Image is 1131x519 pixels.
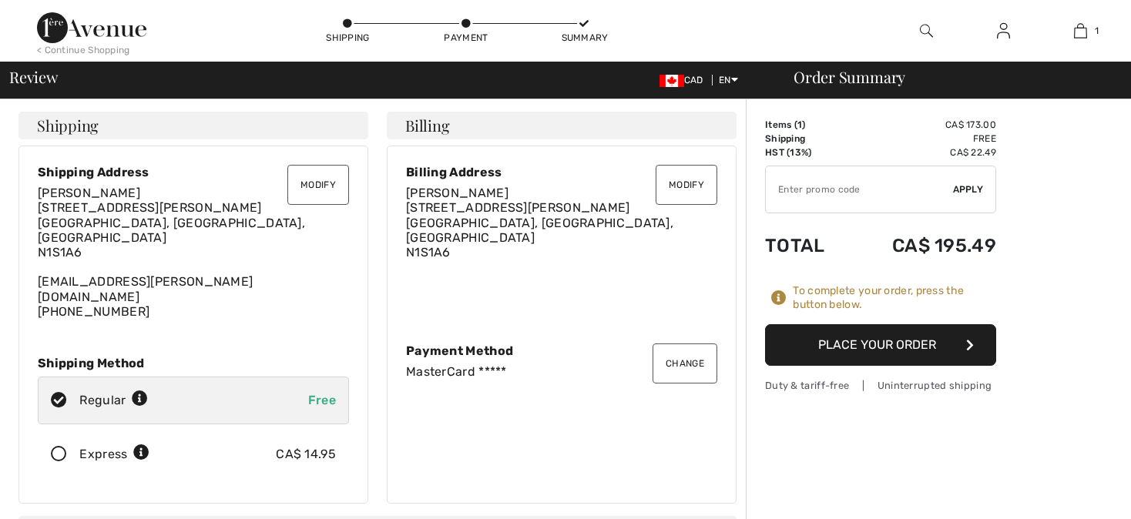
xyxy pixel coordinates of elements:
[765,219,849,272] td: Total
[765,118,849,132] td: Items ( )
[38,165,349,179] div: Shipping Address
[659,75,684,87] img: Canadian Dollar
[656,165,717,205] button: Modify
[79,391,148,410] div: Regular
[405,118,449,133] span: Billing
[406,343,717,358] div: Payment Method
[562,31,608,45] div: Summary
[793,284,996,312] div: To complete your order, press the button below.
[849,146,996,159] td: CA$ 22.49
[985,22,1022,41] a: Sign In
[765,132,849,146] td: Shipping
[1074,22,1087,40] img: My Bag
[325,31,371,45] div: Shipping
[653,343,717,383] button: Change
[775,69,1122,85] div: Order Summary
[953,182,984,196] span: Apply
[38,186,140,200] span: [PERSON_NAME]
[9,69,58,85] span: Review
[659,75,710,85] span: CAD
[406,186,508,200] span: [PERSON_NAME]
[443,31,489,45] div: Payment
[849,132,996,146] td: Free
[1042,22,1118,40] a: 1
[1095,24,1099,38] span: 1
[37,12,146,43] img: 1ère Avenue
[37,43,130,57] div: < Continue Shopping
[406,200,673,259] span: [STREET_ADDRESS][PERSON_NAME] [GEOGRAPHIC_DATA], [GEOGRAPHIC_DATA], [GEOGRAPHIC_DATA] N1S1A6
[766,166,953,213] input: Promo code
[287,165,349,205] button: Modify
[920,22,933,40] img: search the website
[765,324,996,366] button: Place Your Order
[765,378,996,393] div: Duty & tariff-free | Uninterrupted shipping
[765,146,849,159] td: HST (13%)
[849,219,996,272] td: CA$ 195.49
[38,356,349,370] div: Shipping Method
[38,186,349,319] div: [EMAIL_ADDRESS][PERSON_NAME][DOMAIN_NAME] [PHONE_NUMBER]
[38,200,305,259] span: [STREET_ADDRESS][PERSON_NAME] [GEOGRAPHIC_DATA], [GEOGRAPHIC_DATA], [GEOGRAPHIC_DATA] N1S1A6
[997,22,1010,40] img: My Info
[308,393,336,407] span: Free
[797,119,802,130] span: 1
[276,445,336,464] div: CA$ 14.95
[849,118,996,132] td: CA$ 173.00
[719,75,738,85] span: EN
[37,118,99,133] span: Shipping
[406,165,717,179] div: Billing Address
[79,445,149,464] div: Express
